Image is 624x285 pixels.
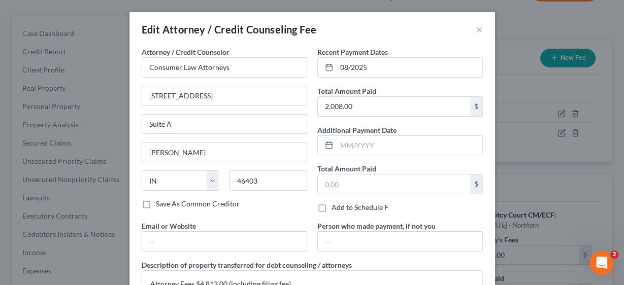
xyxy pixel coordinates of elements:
input: Enter address... [142,86,307,105]
button: × [476,23,483,35]
span: Attorney / Credit Counselor [142,48,229,56]
input: MM/YYYY [337,136,482,155]
iframe: Intercom live chat [589,251,614,275]
label: Additional Payment Date [317,125,397,135]
input: MM/YYYY [337,58,482,77]
span: 2 [610,251,618,259]
input: -- [142,232,307,251]
input: Enter city... [142,142,307,162]
input: Apt, Suite, etc... [142,115,307,134]
label: Total Amount Paid [317,163,376,174]
label: Recent Payment Dates [317,47,388,57]
span: Edit [142,23,160,35]
div: $ [470,97,482,116]
input: Enter zip... [229,170,307,191]
input: 0.00 [318,97,470,116]
label: Email or Website [142,221,196,231]
input: -- [318,232,482,251]
input: Search creditor by name... [142,57,307,78]
label: Total Amount Paid [317,86,376,96]
span: Attorney / Credit Counseling Fee [162,23,317,35]
label: Person who made payment, if not you [317,221,436,231]
label: Description of property transferred for debt counseling / attorneys [142,260,352,270]
input: 0.00 [318,174,470,194]
label: Add to Schedule F [332,202,388,212]
label: Save As Common Creditor [156,199,240,209]
div: $ [470,174,482,194]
